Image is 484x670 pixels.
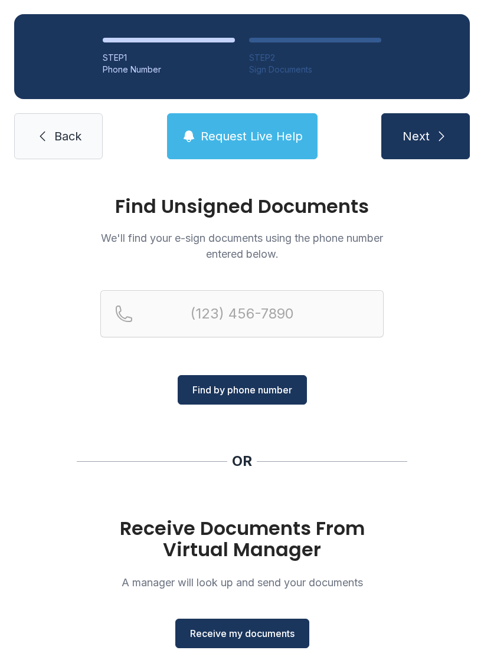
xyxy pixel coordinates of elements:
[100,290,384,337] input: Reservation phone number
[100,230,384,262] p: We'll find your e-sign documents using the phone number entered below.
[100,197,384,216] h1: Find Unsigned Documents
[249,52,381,64] div: STEP 2
[100,518,384,560] h1: Receive Documents From Virtual Manager
[103,52,235,64] div: STEP 1
[192,383,292,397] span: Find by phone number
[100,574,384,590] p: A manager will look up and send your documents
[403,128,430,144] span: Next
[232,452,252,471] div: OR
[190,626,295,641] span: Receive my documents
[249,64,381,75] div: Sign Documents
[54,128,81,144] span: Back
[103,64,235,75] div: Phone Number
[201,128,303,144] span: Request Live Help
